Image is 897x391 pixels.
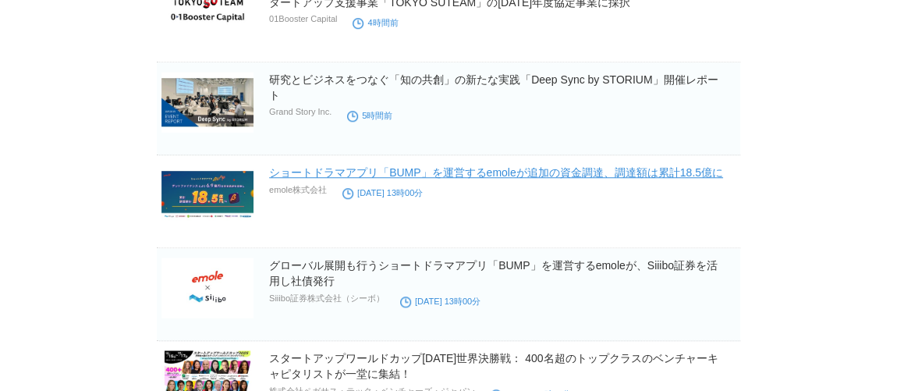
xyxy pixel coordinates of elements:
[269,293,385,304] p: Siiibo証券株式会社（シーボ）
[269,166,723,179] a: ショートドラマアプリ「BUMP」を運営するemoleが追加の資金調達、調達額は累計18.5億に
[269,107,331,116] p: Grand Story Inc.
[161,258,253,318] img: グローバル展開も行うショートドラマアプリ「BUMP」を運営するemoleが、Siiibo証券を活用し社債発行
[400,297,480,306] time: [DATE] 13時00分
[161,165,253,226] img: ショートドラマアプリ「BUMP」を運営するemoleが追加の資金調達、調達額は累計18.5億に
[269,14,337,23] p: 01Booster Capital
[347,111,392,120] time: 5時間前
[269,352,718,380] a: スタートアップワールドカップ[DATE]世界決勝戦： 400名超のトップクラスのベンチャーキャピタリストが一堂に集結！
[269,184,327,196] p: emole株式会社
[342,188,423,197] time: [DATE] 13時00分
[269,259,718,287] a: グローバル展開も行うショートドラマアプリ「BUMP」を運営するemoleが、Siiibo証券を活用し社債発行
[161,72,253,133] img: 研究とビジネスをつなぐ「知の共創」の新たな実践「Deep Sync by STORIUM」開催レポート
[353,18,398,27] time: 4時間前
[269,73,718,101] a: 研究とビジネスをつなぐ「知の共創」の新たな実践「Deep Sync by STORIUM」開催レポート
